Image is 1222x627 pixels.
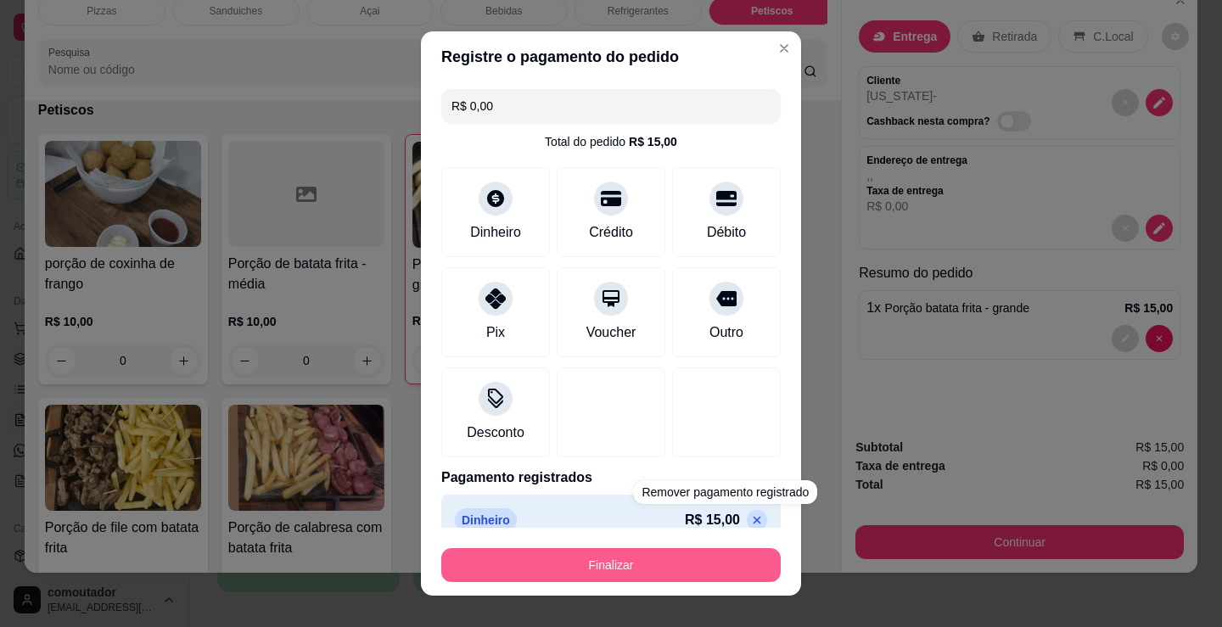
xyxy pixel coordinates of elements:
header: Registre o pagamento do pedido [421,31,801,82]
div: Dinheiro [470,222,521,243]
div: Voucher [586,322,636,343]
button: Close [771,35,798,62]
div: Remover pagamento registrado [633,480,817,504]
p: Dinheiro [455,508,517,532]
div: Total do pedido [545,133,677,150]
p: R$ 15,00 [685,510,740,530]
p: Pagamento registrados [441,467,781,488]
div: Outro [709,322,743,343]
button: Finalizar [441,548,781,582]
input: Ex.: hambúrguer de cordeiro [451,89,771,123]
div: Desconto [467,423,524,443]
div: R$ 15,00 [629,133,677,150]
div: Pix [486,322,505,343]
div: Crédito [589,222,633,243]
div: Débito [707,222,746,243]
